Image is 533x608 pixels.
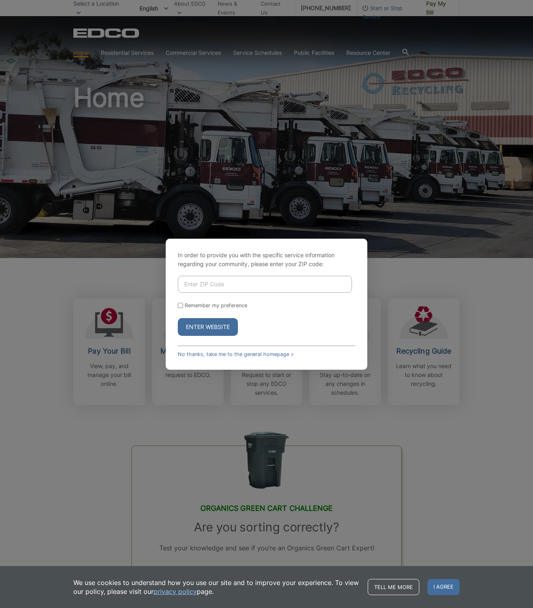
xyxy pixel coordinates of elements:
a: No thanks, take me to the general homepage > [178,351,294,357]
a: Tell me more [368,579,419,595]
input: Enter ZIP Code [178,276,352,293]
button: Enter Website [178,318,238,336]
p: In order to provide you with the specific service information regarding your community, please en... [178,251,355,269]
label: Remember my preference [185,302,247,308]
p: We use cookies to understand how you use our site and to improve your experience. To view our pol... [73,578,360,596]
a: privacy policy [154,587,197,596]
span: I agree [427,579,460,595]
